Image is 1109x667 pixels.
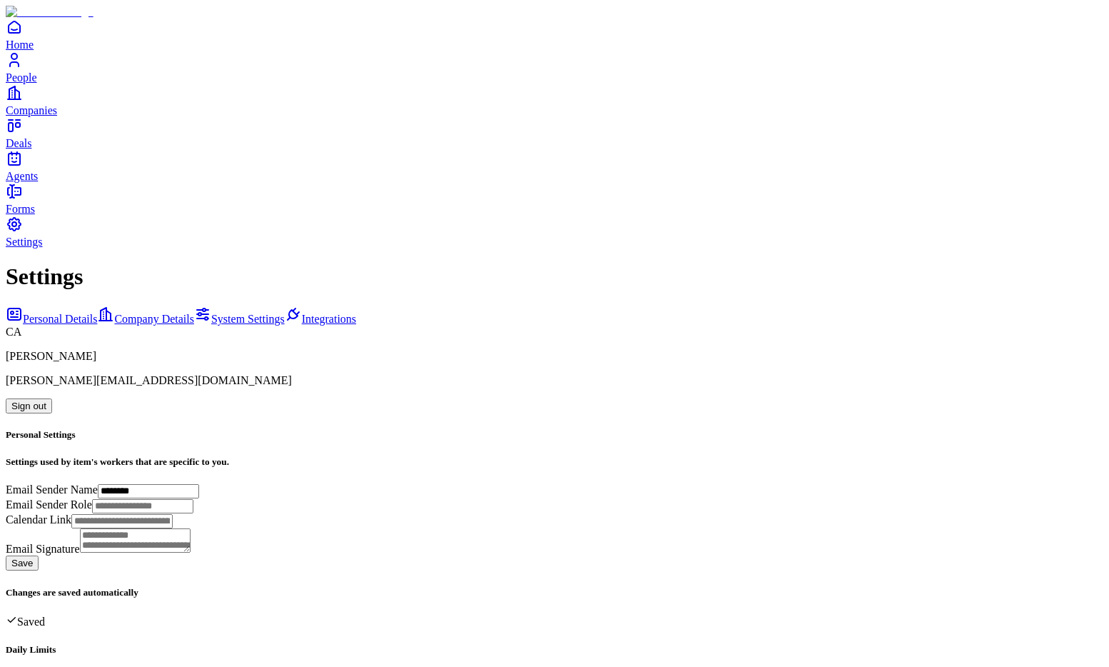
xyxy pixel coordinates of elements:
[6,374,1103,387] p: [PERSON_NAME][EMAIL_ADDRESS][DOMAIN_NAME]
[6,19,1103,51] a: Home
[6,183,1103,215] a: Forms
[6,71,37,84] span: People
[6,350,1103,363] p: [PERSON_NAME]
[6,483,98,496] label: Email Sender Name
[6,556,39,571] button: Save
[6,456,1103,468] h5: Settings used by item's workers that are specific to you.
[6,137,31,149] span: Deals
[6,498,92,511] label: Email Sender Role
[6,170,38,182] span: Agents
[6,644,1103,656] h5: Daily Limits
[6,51,1103,84] a: People
[6,614,1103,628] div: Saved
[6,150,1103,182] a: Agents
[23,313,97,325] span: Personal Details
[285,313,356,325] a: Integrations
[6,117,1103,149] a: Deals
[6,203,35,215] span: Forms
[6,264,1103,290] h1: Settings
[6,429,1103,441] h5: Personal Settings
[6,104,57,116] span: Companies
[6,84,1103,116] a: Companies
[6,236,43,248] span: Settings
[6,587,1103,598] h5: Changes are saved automatically
[114,313,194,325] span: Company Details
[6,313,97,325] a: Personal Details
[6,398,52,413] button: Sign out
[6,6,93,19] img: Item Brain Logo
[194,313,285,325] a: System Settings
[6,216,1103,248] a: Settings
[302,313,356,325] span: Integrations
[211,313,285,325] span: System Settings
[97,313,194,325] a: Company Details
[6,513,71,526] label: Calendar Link
[6,326,1103,338] div: CA
[6,39,34,51] span: Home
[6,543,80,555] label: Email Signature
